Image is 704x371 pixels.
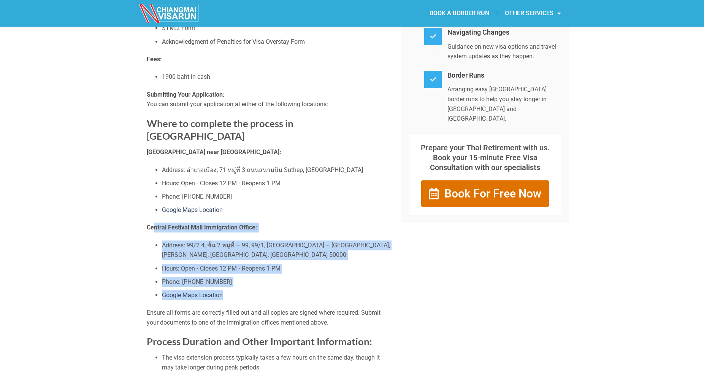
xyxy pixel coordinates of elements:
li: Phone: [PHONE_NUMBER] [162,192,390,202]
li: 1900 baht in cash [162,72,390,82]
p: Ensure all forms are correctly filled out and all copies are signed where required. Submit your d... [147,308,390,327]
li: Phone: [PHONE_NUMBER] [162,277,390,287]
strong: Central Festival Mall Immigration Office: [147,224,257,231]
nav: Menu [352,5,569,22]
a: OTHER SERVICES [497,5,569,22]
strong: Fees: [147,56,162,63]
p: Guidance on new visa options and travel system updates as they happen. [447,42,561,61]
li: STM.2 Form [162,23,390,33]
li: Address: 99/2 4, ชั้น 2 หมู่ที่ – 99, 99/1, [GEOGRAPHIC_DATA] – [GEOGRAPHIC_DATA], [PERSON_NAME],... [162,240,390,260]
a: BOOK A BORDER RUN [422,5,497,22]
a: Google Maps Location [162,206,223,213]
li: Acknowledgment of Penalties for Visa Overstay Form [162,37,390,47]
p: Arranging easy [GEOGRAPHIC_DATA] border runs to help you stay longer in [GEOGRAPHIC_DATA] and [GE... [447,84,561,123]
span: Book For Free Now [444,188,541,199]
strong: Process Duration and Other Important Information: [147,336,372,347]
h4: Navigating Changes [447,27,561,38]
li: Hours: Open ⋅ Closes 12 PM ⋅ Reopens 1 PM [162,178,390,188]
strong: Submitting Your Application: [147,91,225,98]
h2: Where to complete the process in [GEOGRAPHIC_DATA] [147,117,390,143]
p: You can submit your application at either of the following locations: [147,90,390,109]
li: Address: อำเภอเมือง, 71 หมู่ที่ 3 ถนนสนามบิน Suthep, [GEOGRAPHIC_DATA] [162,165,390,175]
p: Prepare your Thai Retirement with us. Book your 15-minute Free Visa Consultation with our special... [417,143,553,172]
a: Border Runs [447,71,484,79]
a: Book For Free Now [421,180,549,207]
li: Hours: Open ⋅ Closes 12 PM ⋅ Reopens 1 PM [162,264,390,274]
strong: [GEOGRAPHIC_DATA] near [GEOGRAPHIC_DATA]: [147,148,281,156]
a: Google Maps Location [162,291,223,299]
